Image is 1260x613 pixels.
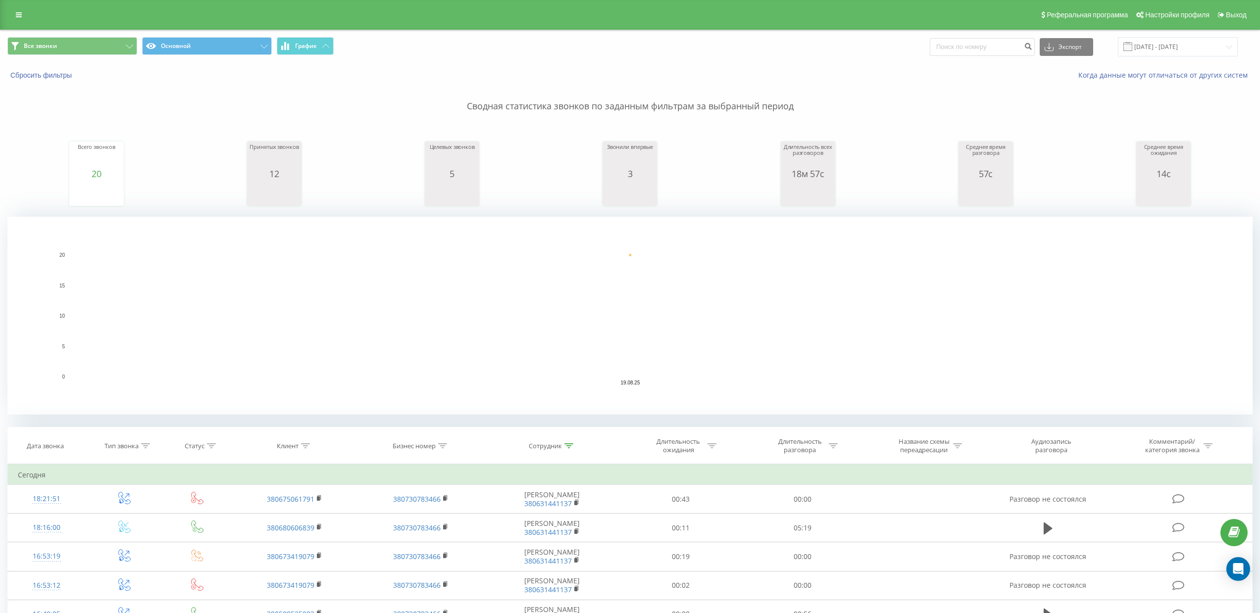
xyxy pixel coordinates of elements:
div: Статус [185,442,204,450]
div: Клиент [277,442,299,450]
a: 380730783466 [393,580,441,590]
text: 0 [62,374,65,379]
td: 00:19 [620,542,742,571]
div: 20 [72,169,121,179]
a: Когда данные могут отличаться от других систем [1078,70,1253,80]
svg: A chart. [961,179,1010,208]
text: 5 [62,344,65,349]
svg: A chart. [605,179,655,208]
div: Среднее время разговора [961,144,1010,169]
a: 380730783466 [393,552,441,561]
div: 3 [605,169,655,179]
div: Open Intercom Messenger [1226,557,1250,581]
a: 380675061791 [267,494,314,504]
span: Настройки профиля [1145,11,1210,19]
td: 00:11 [620,514,742,542]
button: Сбросить фильтры [7,71,77,80]
div: 14с [1139,169,1188,179]
div: Тип звонка [104,442,139,450]
a: 380631441137 [524,527,572,537]
div: 16:53:19 [18,547,76,566]
div: Длительность ожидания [652,437,705,454]
td: [PERSON_NAME] [484,514,620,542]
a: 380730783466 [393,494,441,504]
span: Реферальная программа [1047,11,1128,19]
div: 18м 57с [783,169,833,179]
text: 19.08.25 [621,380,640,385]
div: 16:53:12 [18,576,76,595]
svg: A chart. [72,179,121,208]
td: 00:00 [742,542,863,571]
td: [PERSON_NAME] [484,542,620,571]
div: Дата звонка [27,442,64,450]
div: Среднее время ожидания [1139,144,1188,169]
div: 5 [427,169,477,179]
input: Поиск по номеру [930,38,1035,56]
button: Экспорт [1040,38,1093,56]
a: 380673419079 [267,552,314,561]
a: 380680606839 [267,523,314,532]
svg: A chart. [250,179,299,208]
span: График [295,43,317,49]
td: 05:19 [742,514,863,542]
button: График [277,37,334,55]
div: Бизнес номер [393,442,436,450]
button: Все звонки [7,37,137,55]
a: 380631441137 [524,585,572,594]
div: Всего звонков [72,144,121,169]
div: Звонили впервые [605,144,655,169]
div: 12 [250,169,299,179]
span: Все звонки [24,42,57,50]
a: 380730783466 [393,523,441,532]
span: Выход [1226,11,1247,19]
div: Принятых звонков [250,144,299,169]
button: Основной [142,37,272,55]
div: 57с [961,169,1010,179]
div: Длительность всех разговоров [783,144,833,169]
div: Длительность разговора [773,437,826,454]
a: 380673419079 [267,580,314,590]
svg: A chart. [427,179,477,208]
text: 10 [59,313,65,319]
div: Название схемы переадресации [898,437,951,454]
a: 380631441137 [524,499,572,508]
svg: A chart. [1139,179,1188,208]
td: 00:02 [620,571,742,600]
svg: A chart. [7,217,1253,415]
div: Комментарий/категория звонка [1143,437,1201,454]
a: 380631441137 [524,556,572,566]
td: [PERSON_NAME] [484,571,620,600]
td: [PERSON_NAME] [484,485,620,514]
div: 18:21:51 [18,489,76,509]
span: Разговор не состоялся [1009,494,1086,504]
p: Сводная статистика звонков по заданным фильтрам за выбранный период [7,80,1253,113]
div: 18:16:00 [18,518,76,537]
span: Разговор не состоялся [1009,552,1086,561]
td: 00:00 [742,485,863,514]
td: Сегодня [8,465,1253,485]
div: Целевых звонков [427,144,477,169]
div: Аудиозапись разговора [1019,437,1083,454]
div: Сотрудник [529,442,562,450]
td: 00:43 [620,485,742,514]
td: 00:00 [742,571,863,600]
span: Разговор не состоялся [1009,580,1086,590]
svg: A chart. [783,179,833,208]
text: 15 [59,283,65,288]
text: 20 [59,252,65,258]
